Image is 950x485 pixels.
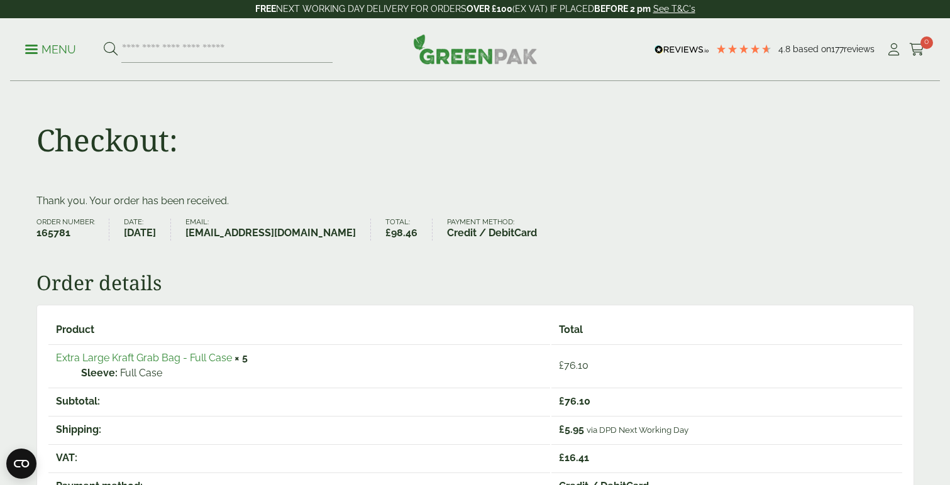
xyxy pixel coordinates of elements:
div: 4.8 Stars [715,43,772,55]
a: 0 [909,40,925,59]
button: Open CMP widget [6,449,36,479]
th: VAT: [48,444,550,471]
p: Thank you. Your order has been received. [36,193,914,209]
strong: OVER £100 [467,4,512,14]
strong: × 5 [235,352,248,364]
img: GreenPak Supplies [413,34,538,64]
span: £ [385,227,391,239]
strong: Sleeve: [81,366,118,381]
li: Payment method: [447,219,551,241]
span: £ [559,452,565,464]
span: 16.41 [559,452,589,464]
th: Subtotal: [48,388,550,415]
th: Total [551,317,902,343]
p: Menu [25,42,76,57]
a: Menu [25,42,76,55]
a: Extra Large Kraft Grab Bag - Full Case [56,352,232,364]
span: 4.8 [778,44,793,54]
bdi: 98.46 [385,227,417,239]
a: See T&C's [653,4,695,14]
strong: [DATE] [124,226,156,241]
span: £ [559,395,565,407]
small: via DPD Next Working Day [587,425,688,435]
span: 76.10 [559,395,590,407]
strong: BEFORE 2 pm [594,4,651,14]
li: Total: [385,219,433,241]
th: Product [48,317,550,343]
strong: 165781 [36,226,95,241]
span: Based on [793,44,831,54]
p: Full Case [81,366,543,381]
span: £ [559,359,564,371]
i: My Account [886,43,902,56]
h1: Checkout: [36,122,178,158]
th: Shipping: [48,416,550,443]
li: Date: [124,219,171,241]
span: £ [559,423,565,435]
span: 0 [920,36,933,49]
span: 5.95 [559,423,584,435]
i: Cart [909,43,925,56]
bdi: 76.10 [559,359,588,371]
strong: [EMAIL_ADDRESS][DOMAIN_NAME] [185,226,356,241]
h2: Order details [36,271,914,295]
strong: FREE [255,4,276,14]
li: Order number: [36,219,110,241]
span: reviews [844,44,875,54]
img: REVIEWS.io [655,45,709,54]
li: Email: [185,219,371,241]
span: 177 [831,44,844,54]
strong: Credit / DebitCard [447,226,537,241]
